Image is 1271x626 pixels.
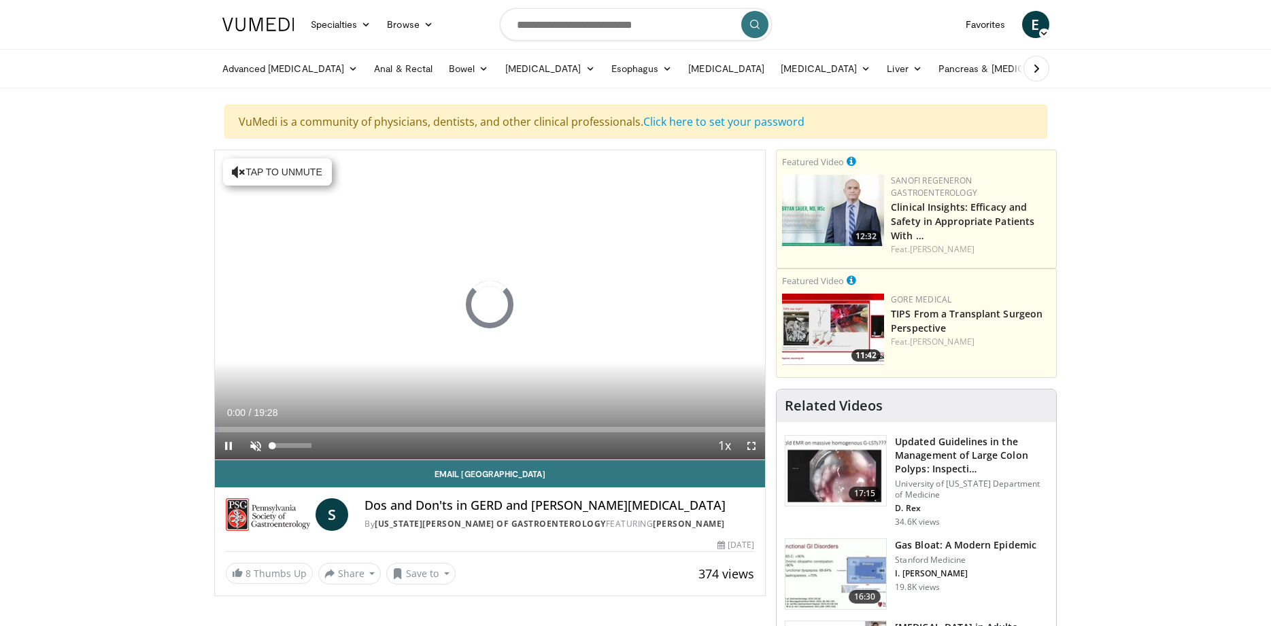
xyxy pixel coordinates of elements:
[711,432,738,459] button: Playback Rate
[930,55,1089,82] a: Pancreas & [MEDICAL_DATA]
[386,563,456,585] button: Save to
[303,11,379,38] a: Specialties
[226,498,311,531] img: Pennsylvania Society of Gastroenterology
[223,158,332,186] button: Tap to unmute
[910,336,975,347] a: [PERSON_NAME]
[895,582,940,593] p: 19.8K views
[891,307,1043,334] a: TIPS From a Transplant Surgeon Perspective
[879,55,930,82] a: Liver
[680,55,773,82] a: [MEDICAL_DATA]
[273,443,311,448] div: Volume Level
[242,432,269,459] button: Unmute
[215,427,766,432] div: Progress Bar
[365,498,754,513] h4: Dos and Don'ts in GERD and [PERSON_NAME][MEDICAL_DATA]
[441,55,496,82] a: Bowel
[224,105,1047,139] div: VuMedi is a community of physicians, dentists, and other clinical professionals.
[849,487,881,500] span: 17:15
[891,336,1051,348] div: Feat.
[785,436,886,506] img: dfcfcb0d-b871-4e1a-9f0c-9f64970f7dd8.150x105_q85_crop-smart_upscale.jpg
[717,539,754,551] div: [DATE]
[851,230,881,243] span: 12:32
[215,150,766,460] video-js: Video Player
[782,156,844,168] small: Featured Video
[365,518,754,530] div: By FEATURING
[891,243,1051,256] div: Feat.
[698,566,754,582] span: 374 views
[891,201,1034,242] a: Clinical Insights: Efficacy and Safety in Appropriate Patients With …
[249,407,252,418] span: /
[849,590,881,604] span: 16:30
[226,563,313,584] a: 8 Thumbs Up
[379,11,441,38] a: Browse
[316,498,348,531] a: S
[895,568,1036,579] p: I. [PERSON_NAME]
[895,479,1048,500] p: University of [US_STATE] Department of Medicine
[497,55,603,82] a: [MEDICAL_DATA]
[891,175,977,198] a: Sanofi Regeneron Gastroenterology
[785,538,1048,610] a: 16:30 Gas Bloat: A Modern Epidemic Stanford Medicine I. [PERSON_NAME] 19.8K views
[773,55,879,82] a: [MEDICAL_DATA]
[782,175,884,246] a: 12:32
[785,435,1048,527] a: 17:15 Updated Guidelines in the Management of Large Colon Polyps: Inspecti… University of [US_STA...
[245,567,251,580] span: 8
[782,275,844,287] small: Featured Video
[785,398,883,414] h4: Related Videos
[895,435,1048,476] h3: Updated Guidelines in the Management of Large Colon Polyps: Inspecti…
[214,55,367,82] a: Advanced [MEDICAL_DATA]
[603,55,681,82] a: Esophagus
[643,114,804,129] a: Click here to set your password
[227,407,245,418] span: 0:00
[782,294,884,365] img: 4003d3dc-4d84-4588-a4af-bb6b84f49ae6.150x105_q85_crop-smart_upscale.jpg
[215,460,766,487] a: Email [GEOGRAPHIC_DATA]
[895,503,1048,514] p: D. Rex
[1022,11,1049,38] a: E
[891,294,951,305] a: Gore Medical
[222,18,294,31] img: VuMedi Logo
[895,517,940,527] p: 34.6K views
[851,349,881,362] span: 11:42
[375,518,606,529] a: [US_STATE][PERSON_NAME] of Gastroenterology
[785,539,886,610] img: 480ec31d-e3c1-475b-8289-0a0659db689a.150x105_q85_crop-smart_upscale.jpg
[895,555,1036,566] p: Stanford Medicine
[895,538,1036,552] h3: Gas Bloat: A Modern Epidemic
[738,432,765,459] button: Fullscreen
[500,8,772,41] input: Search topics, interventions
[782,175,884,246] img: bf9ce42c-6823-4735-9d6f-bc9dbebbcf2c.png.150x105_q85_crop-smart_upscale.jpg
[254,407,277,418] span: 19:28
[215,432,242,459] button: Pause
[782,294,884,365] a: 11:42
[366,55,441,82] a: Anal & Rectal
[958,11,1014,38] a: Favorites
[318,563,382,585] button: Share
[910,243,975,255] a: [PERSON_NAME]
[653,518,725,529] a: [PERSON_NAME]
